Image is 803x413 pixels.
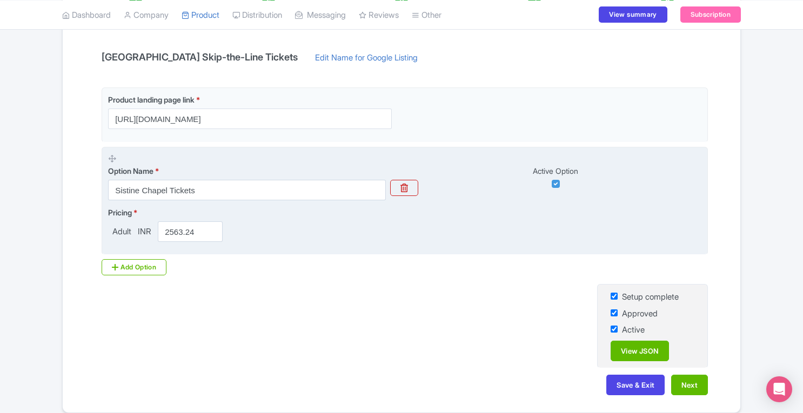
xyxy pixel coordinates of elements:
[102,259,166,275] div: Add Option
[158,221,223,242] input: 0.00
[622,324,645,336] label: Active
[108,166,153,175] span: Option Name
[108,208,132,217] span: Pricing
[606,375,665,395] button: Save & Exit
[671,375,708,395] button: Next
[622,291,679,303] label: Setup complete
[533,166,578,175] span: Active Option
[680,6,741,23] a: Subscription
[95,52,304,63] h4: [GEOGRAPHIC_DATA] Skip-the-Line Tickets
[611,341,669,361] a: View JSON
[108,180,386,200] input: Option Name
[108,226,136,238] span: Adult
[766,376,792,402] div: Open Intercom Messenger
[304,52,429,69] a: Edit Name for Google Listing
[136,226,153,238] span: INR
[108,95,195,104] span: Product landing page link
[108,109,392,129] input: Product landing page link
[599,6,667,23] a: View summary
[622,308,658,320] label: Approved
